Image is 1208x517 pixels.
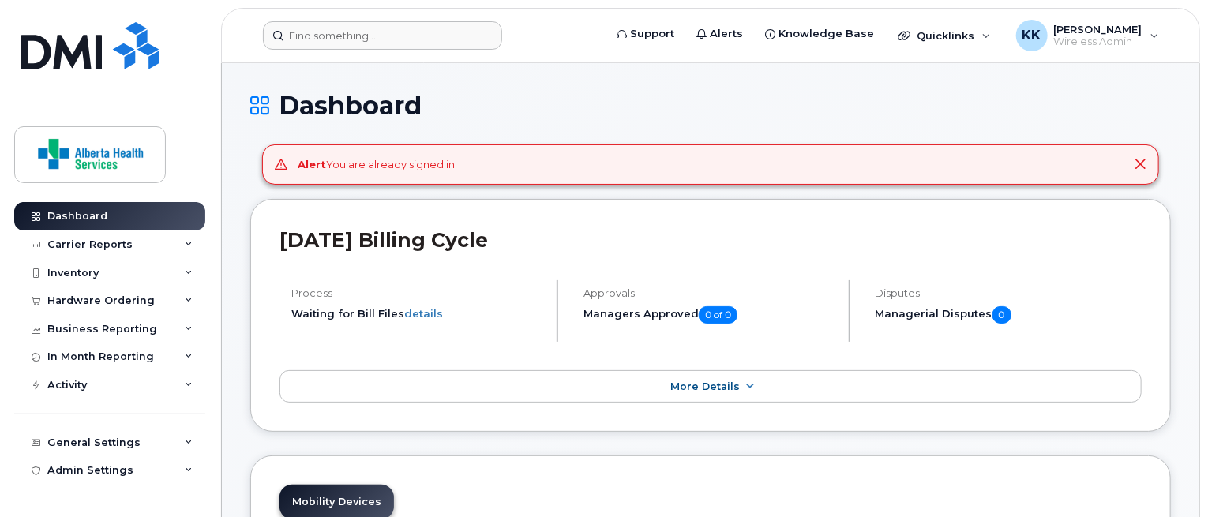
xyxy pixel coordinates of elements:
div: You are already signed in. [298,157,458,172]
h4: Process [291,287,543,299]
a: details [404,307,443,320]
h4: Approvals [583,287,835,299]
li: Waiting for Bill Files [291,306,543,321]
h5: Managers Approved [583,306,835,324]
h4: Disputes [876,287,1142,299]
span: 0 of 0 [699,306,737,324]
span: More Details [670,380,740,392]
h5: Managerial Disputes [876,306,1142,324]
h1: Dashboard [250,92,1171,119]
span: 0 [992,306,1011,324]
strong: Alert [298,158,327,170]
h2: [DATE] Billing Cycle [279,228,1142,252]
